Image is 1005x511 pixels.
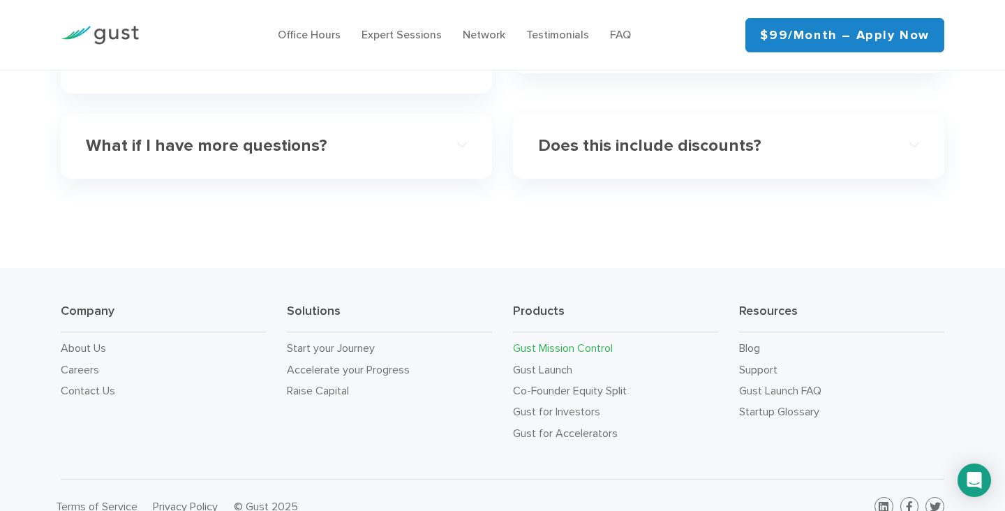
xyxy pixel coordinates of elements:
h3: Products [513,303,718,332]
a: Co-Founder Equity Split [513,384,627,397]
h3: Company [61,303,266,332]
h3: Resources [739,303,944,332]
a: Start your Journey [287,341,375,355]
a: Careers [61,363,99,376]
a: Gust for Accelerators [513,427,618,440]
a: Expert Sessions [362,28,442,41]
a: FAQ [610,28,631,41]
img: Gust Logo [61,26,139,45]
a: Gust for Investors [513,405,600,418]
div: Open Intercom Messenger [958,464,991,497]
a: About Us [61,341,106,355]
a: $99/month – Apply Now [745,18,944,52]
a: Office Hours [278,28,341,41]
a: Support [739,363,777,376]
a: Startup Glossary [739,405,819,418]
a: Blog [739,341,760,355]
a: Accelerate your Progress [287,363,410,376]
a: Raise Capital [287,384,349,397]
h4: What if I have more questions? [86,136,429,156]
a: Gust Launch FAQ [739,384,821,397]
a: Network [463,28,505,41]
a: Gust Launch [513,363,572,376]
a: Contact Us [61,384,115,397]
a: Testimonials [526,28,589,41]
h4: Does this include discounts? [538,136,881,156]
h3: Solutions [287,303,492,332]
a: Gust Mission Control [513,341,613,355]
